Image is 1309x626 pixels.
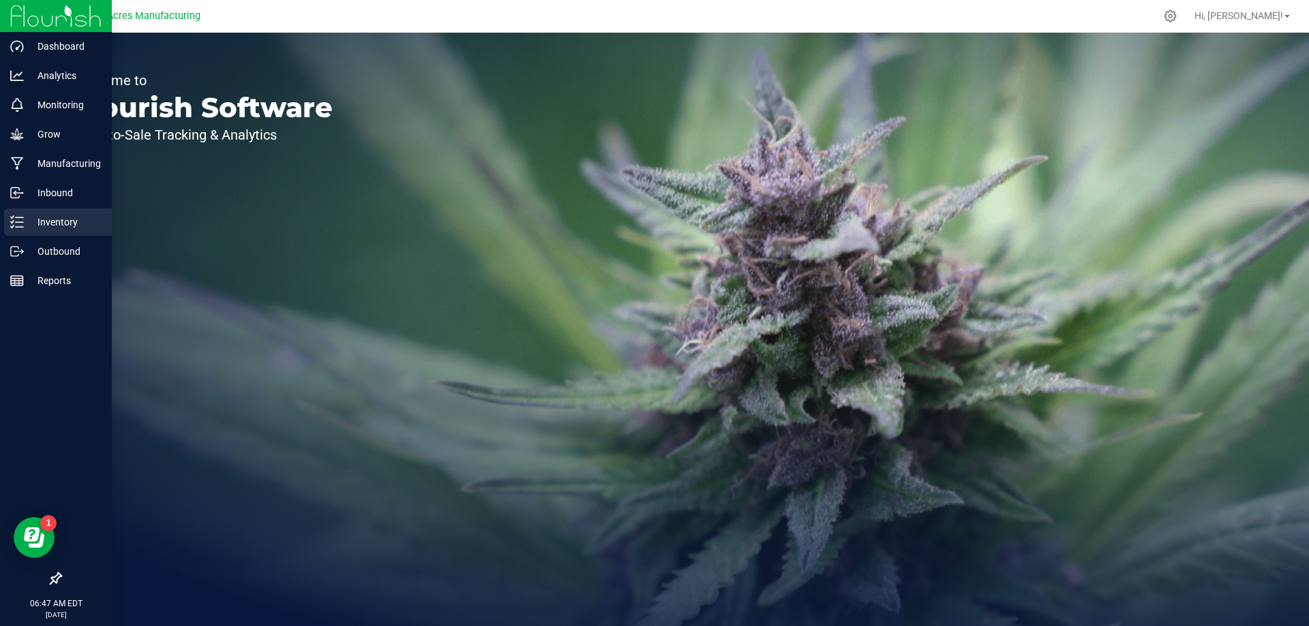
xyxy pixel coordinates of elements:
p: Reports [24,272,106,289]
span: Hi, [PERSON_NAME]! [1194,10,1283,21]
p: Flourish Software [74,94,333,121]
p: Dashboard [24,38,106,54]
inline-svg: Reports [10,274,24,287]
inline-svg: Analytics [10,69,24,82]
p: Grow [24,126,106,142]
inline-svg: Grow [10,127,24,141]
p: Monitoring [24,97,106,113]
iframe: Resource center unread badge [40,515,57,531]
p: Welcome to [74,74,333,87]
inline-svg: Inventory [10,215,24,229]
inline-svg: Outbound [10,245,24,258]
p: Analytics [24,67,106,84]
p: Seed-to-Sale Tracking & Analytics [74,128,333,142]
p: Manufacturing [24,155,106,172]
iframe: Resource center [14,517,55,558]
inline-svg: Dashboard [10,40,24,53]
inline-svg: Manufacturing [10,157,24,170]
p: Inventory [24,214,106,230]
div: Manage settings [1162,10,1179,22]
p: 06:47 AM EDT [6,597,106,610]
inline-svg: Inbound [10,186,24,200]
p: Outbound [24,243,106,260]
p: Inbound [24,185,106,201]
span: Green Acres Manufacturing [78,10,200,22]
p: [DATE] [6,610,106,620]
inline-svg: Monitoring [10,98,24,112]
